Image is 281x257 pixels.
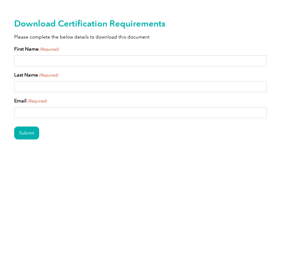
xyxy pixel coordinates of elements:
[14,45,59,53] label: First Name
[38,72,58,78] span: (Required)
[14,126,39,139] input: Submit
[27,98,47,104] span: (Required)
[14,97,47,105] label: Email
[14,71,58,79] label: Last Name
[39,46,59,52] span: (Required)
[14,34,267,40] p: Please complete the below details to download this document
[14,19,267,28] h2: Download Certification Requirements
